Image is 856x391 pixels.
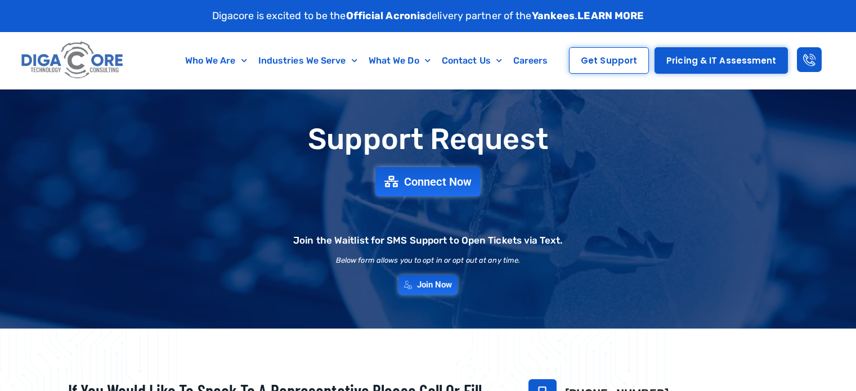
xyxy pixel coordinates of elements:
[398,275,458,295] a: Join Now
[404,176,472,187] span: Connect Now
[19,38,127,83] img: Digacore logo 1
[40,123,817,155] h1: Support Request
[532,10,575,22] strong: Yankees
[577,10,644,22] a: LEARN MORE
[293,236,563,245] h2: Join the Waitlist for SMS Support to Open Tickets via Text.
[172,48,561,74] nav: Menu
[666,56,776,65] span: Pricing & IT Assessment
[253,48,363,74] a: Industries We Serve
[375,167,481,196] a: Connect Now
[363,48,436,74] a: What We Do
[581,56,637,65] span: Get Support
[569,47,649,74] a: Get Support
[436,48,508,74] a: Contact Us
[346,10,426,22] strong: Official Acronis
[655,47,788,74] a: Pricing & IT Assessment
[212,8,644,24] p: Digacore is excited to be the delivery partner of the .
[508,48,554,74] a: Careers
[336,257,521,264] h2: Below form allows you to opt in or opt out at any time.
[417,281,452,289] span: Join Now
[180,48,253,74] a: Who We Are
